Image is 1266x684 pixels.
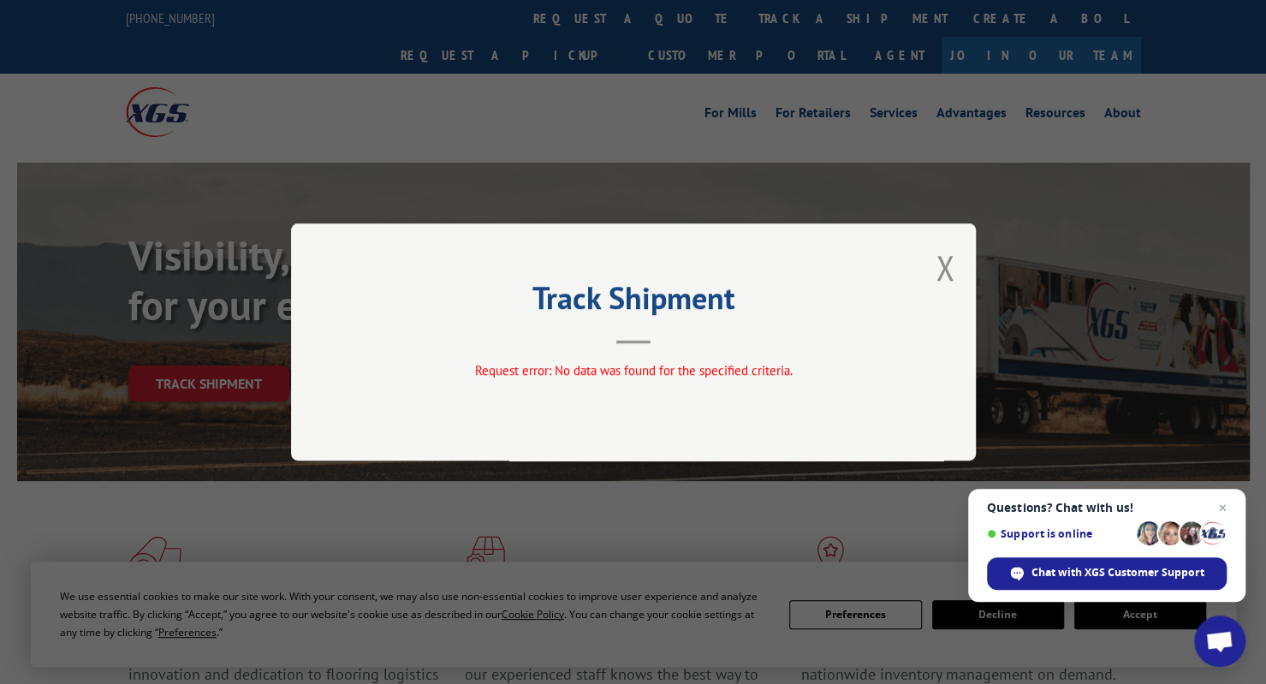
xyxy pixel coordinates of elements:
[936,245,954,290] button: Close modal
[987,527,1131,540] span: Support is online
[377,286,890,318] h2: Track Shipment
[987,501,1227,514] span: Questions? Chat with us!
[1212,497,1233,518] span: Close chat
[1031,565,1204,580] span: Chat with XGS Customer Support
[987,557,1227,590] div: Chat with XGS Customer Support
[474,362,792,378] span: Request error: No data was found for the specified criteria.
[1194,616,1245,667] div: Open chat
